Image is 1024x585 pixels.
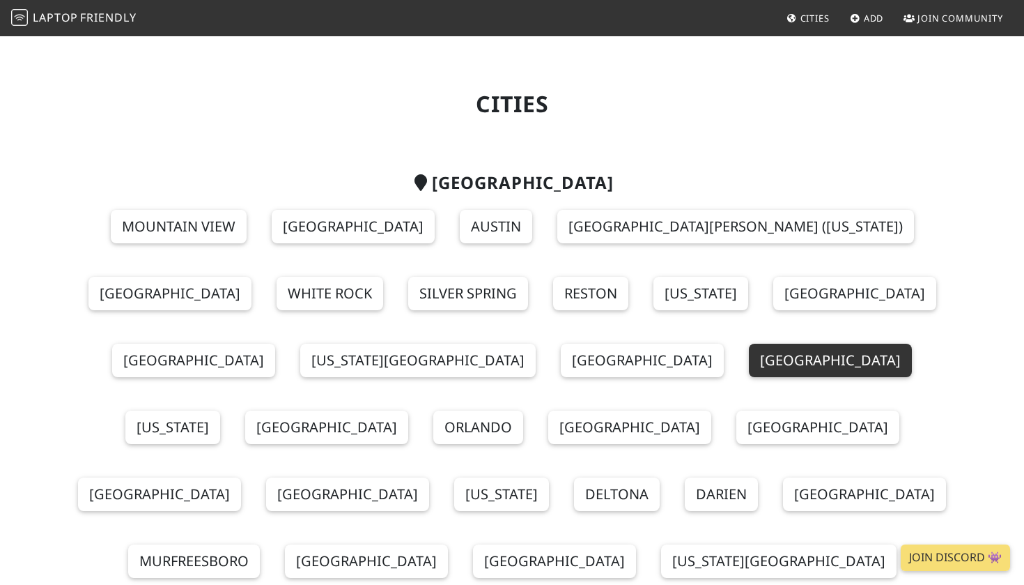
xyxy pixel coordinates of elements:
[285,545,448,578] a: [GEOGRAPHIC_DATA]
[553,277,628,310] a: Reston
[661,545,897,578] a: [US_STATE][GEOGRAPHIC_DATA]
[111,210,247,243] a: Mountain View
[78,478,241,511] a: [GEOGRAPHIC_DATA]
[557,210,914,243] a: [GEOGRAPHIC_DATA][PERSON_NAME] ([US_STATE])
[917,12,1003,24] span: Join Community
[277,277,383,310] a: White Rock
[781,6,835,31] a: Cities
[685,478,758,511] a: Darien
[128,545,260,578] a: Murfreesboro
[266,478,429,511] a: [GEOGRAPHIC_DATA]
[245,411,408,444] a: [GEOGRAPHIC_DATA]
[574,478,660,511] a: Deltona
[898,6,1009,31] a: Join Community
[460,210,532,243] a: Austin
[300,344,536,377] a: [US_STATE][GEOGRAPHIC_DATA]
[454,478,549,511] a: [US_STATE]
[125,411,220,444] a: [US_STATE]
[800,12,830,24] span: Cities
[749,344,912,377] a: [GEOGRAPHIC_DATA]
[783,478,946,511] a: [GEOGRAPHIC_DATA]
[11,6,137,31] a: LaptopFriendly LaptopFriendly
[864,12,884,24] span: Add
[61,91,963,117] h1: Cities
[61,173,963,193] h2: [GEOGRAPHIC_DATA]
[473,545,636,578] a: [GEOGRAPHIC_DATA]
[88,277,251,310] a: [GEOGRAPHIC_DATA]
[33,10,78,25] span: Laptop
[11,9,28,26] img: LaptopFriendly
[561,344,724,377] a: [GEOGRAPHIC_DATA]
[80,10,136,25] span: Friendly
[433,411,523,444] a: Orlando
[272,210,435,243] a: [GEOGRAPHIC_DATA]
[408,277,528,310] a: Silver Spring
[844,6,890,31] a: Add
[112,344,275,377] a: [GEOGRAPHIC_DATA]
[736,411,899,444] a: [GEOGRAPHIC_DATA]
[773,277,936,310] a: [GEOGRAPHIC_DATA]
[653,277,748,310] a: [US_STATE]
[548,411,711,444] a: [GEOGRAPHIC_DATA]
